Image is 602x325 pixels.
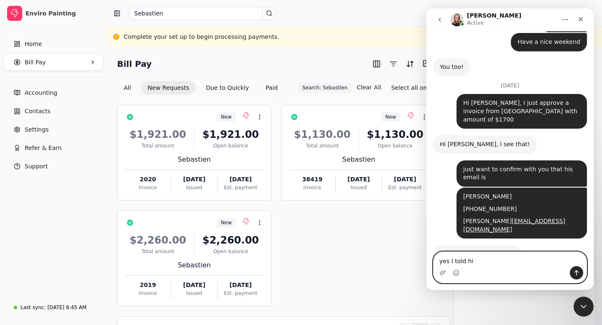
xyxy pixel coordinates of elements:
div: [DATE] [218,175,263,184]
a: Settings [3,121,103,138]
div: $2,260.00 [125,233,191,248]
iframe: Intercom live chat [426,8,594,290]
span: Refer & Earn [25,144,62,152]
div: Est. payment [218,289,263,297]
button: Refer & Earn [3,140,103,156]
span: New [221,113,232,121]
div: Issued [171,289,217,297]
div: Complete your set up to begin processing payments. [124,33,279,41]
h2: Bill Pay [117,57,152,71]
div: Total amount [125,248,191,255]
div: $1,130.00 [362,127,428,142]
div: [DATE] [171,175,217,184]
div: Invoice [125,289,171,297]
div: Issued [171,184,217,191]
a: Contacts [3,103,103,119]
div: Sebastien [125,155,263,165]
div: Last sync: [20,304,46,311]
span: Support [25,162,48,171]
a: Home [3,36,103,52]
div: Sebastien [125,260,263,270]
div: [DATE] [218,281,263,289]
button: All [117,81,138,94]
iframe: Intercom live chat [574,297,594,317]
button: Due to Quickly [199,81,256,94]
div: Total amount [125,142,191,150]
a: Accounting [3,84,103,101]
span: Settings [25,125,48,134]
span: New [221,219,232,226]
button: Bill Pay [3,54,103,71]
span: Accounting [25,89,57,97]
div: [DATE] 8:45 AM [47,304,87,311]
a: Last sync:[DATE] 8:45 AM [3,300,103,315]
img: Enviro%20new%20Logo%20_RGB_Colour.jpg [579,7,592,20]
div: Invoice [289,184,335,191]
div: Total amount [289,142,355,150]
button: Select all on page [385,81,450,94]
div: Open balance [198,142,263,150]
div: Invoice filter options [117,81,285,94]
div: $1,921.00 [125,127,191,142]
div: Open balance [198,248,263,255]
button: Batch (0) [420,57,434,70]
div: Sebastien [289,155,428,165]
button: Clear All [357,81,381,94]
div: 2020 [125,175,171,184]
span: New [385,113,396,121]
span: Contacts [25,107,51,116]
div: [DATE] [336,175,382,184]
div: $1,921.00 [198,127,263,142]
button: Support [3,158,103,175]
div: $1,130.00 [289,127,355,142]
div: $2,260.00 [198,233,263,248]
div: 2019 [125,281,171,289]
span: Home [25,40,42,48]
div: Open balance [362,142,428,150]
button: New Requests [141,81,196,94]
button: Sort [403,57,417,71]
div: Est. payment [218,184,263,191]
button: Search: Sebastien [298,82,352,93]
span: Bill Pay [25,58,46,67]
input: Search [129,7,276,20]
div: Enviro Painting [26,9,99,18]
div: Issued [336,184,382,191]
div: Invoice [125,184,171,191]
button: Setup guide [515,7,574,20]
